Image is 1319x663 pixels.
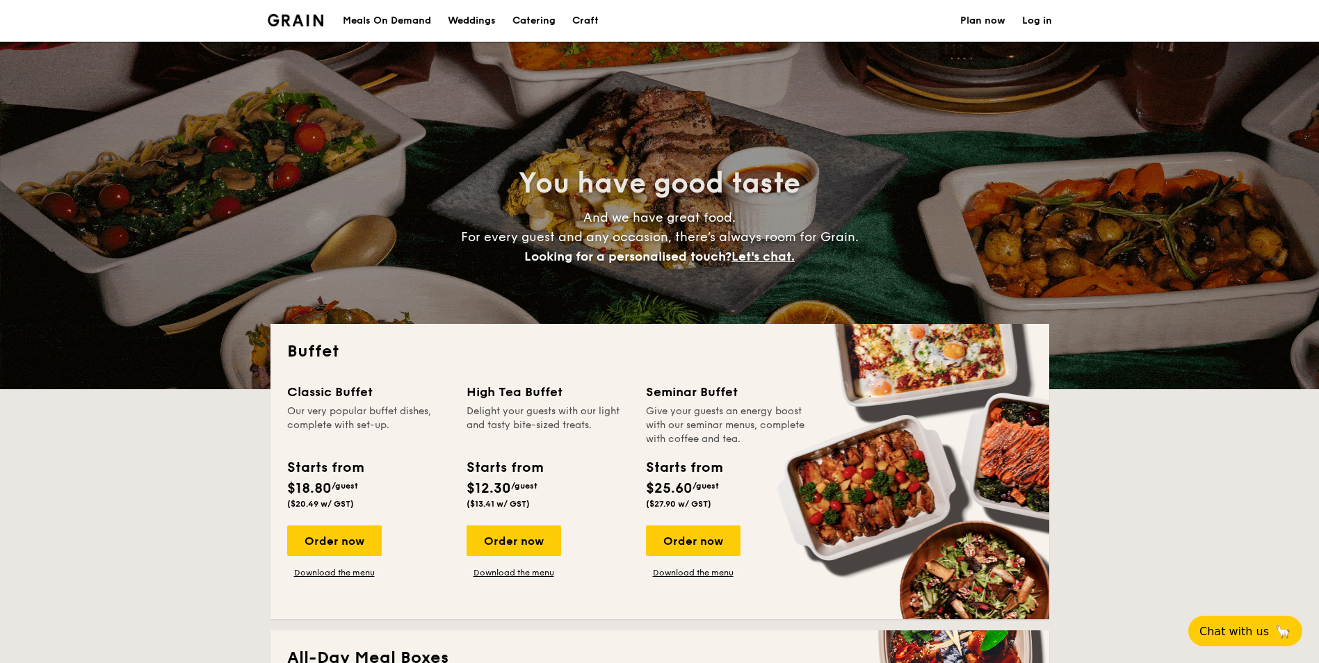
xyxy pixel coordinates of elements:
[1199,625,1269,638] span: Chat with us
[646,567,741,578] a: Download the menu
[287,525,382,556] div: Order now
[467,525,561,556] div: Order now
[693,481,719,491] span: /guest
[467,567,561,578] a: Download the menu
[1188,616,1302,646] button: Chat with us🦙
[467,480,511,497] span: $12.30
[511,481,537,491] span: /guest
[731,249,795,264] span: Let's chat.
[332,481,358,491] span: /guest
[646,480,693,497] span: $25.60
[646,382,809,402] div: Seminar Buffet
[646,525,741,556] div: Order now
[287,457,363,478] div: Starts from
[287,480,332,497] span: $18.80
[287,499,354,509] span: ($20.49 w/ GST)
[268,14,324,26] img: Grain
[646,499,711,509] span: ($27.90 w/ GST)
[287,567,382,578] a: Download the menu
[646,404,809,446] div: Give your guests an energy boost with our seminar menus, complete with coffee and tea.
[287,382,450,402] div: Classic Buffet
[467,382,629,402] div: High Tea Buffet
[646,457,722,478] div: Starts from
[1275,623,1291,639] span: 🦙
[467,457,542,478] div: Starts from
[524,249,731,264] span: Looking for a personalised touch?
[467,499,530,509] span: ($13.41 w/ GST)
[461,210,859,264] span: And we have great food. For every guest and any occasion, there’s always room for Grain.
[268,14,324,26] a: Logotype
[287,404,450,446] div: Our very popular buffet dishes, complete with set-up.
[467,404,629,446] div: Delight your guests with our light and tasty bite-sized treats.
[519,167,800,200] span: You have good taste
[287,341,1033,363] h2: Buffet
